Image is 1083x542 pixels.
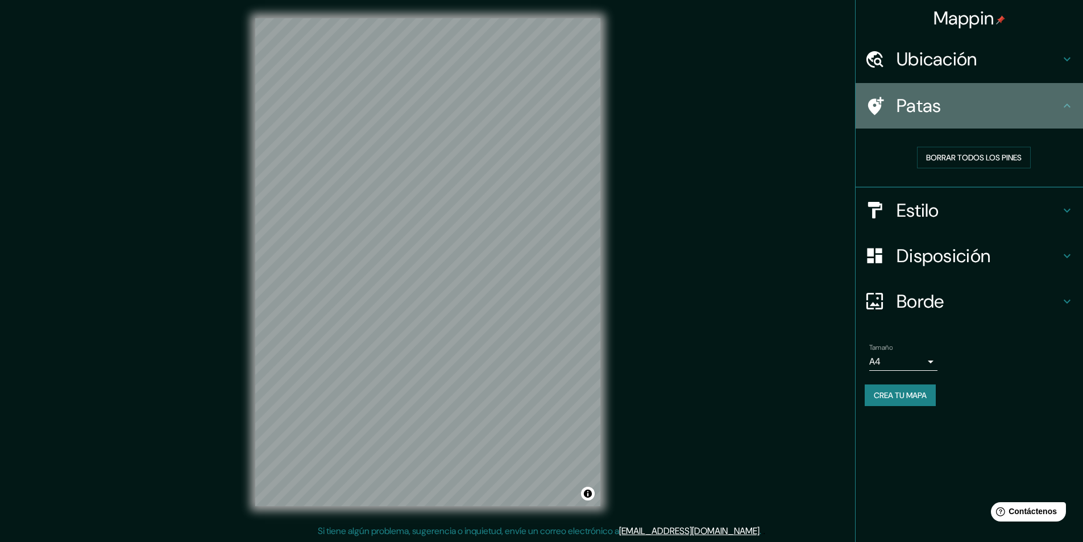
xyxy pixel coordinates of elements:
iframe: Lanzador de widgets de ayuda [982,498,1070,529]
font: Borrar todos los pines [926,152,1022,163]
font: . [760,525,761,537]
font: . [763,524,765,537]
img: pin-icon.png [996,15,1005,24]
font: Ubicación [897,47,977,71]
font: . [761,524,763,537]
div: Borde [856,279,1083,324]
div: Ubicación [856,36,1083,82]
div: A4 [869,353,937,371]
font: Estilo [897,198,939,222]
font: Mappin [933,6,994,30]
font: Patas [897,94,941,118]
font: Crea tu mapa [874,390,927,400]
font: A4 [869,355,881,367]
font: Si tiene algún problema, sugerencia o inquietud, envíe un correo electrónico a [318,525,619,537]
div: Patas [856,83,1083,129]
button: Activar o desactivar atribución [581,487,595,500]
button: Crea tu mapa [865,384,936,406]
font: Tamaño [869,343,893,352]
canvas: Mapa [255,18,600,506]
font: Borde [897,289,944,313]
font: Disposición [897,244,990,268]
div: Disposición [856,233,1083,279]
div: Estilo [856,188,1083,233]
button: Borrar todos los pines [917,147,1031,168]
a: [EMAIL_ADDRESS][DOMAIN_NAME] [619,525,760,537]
